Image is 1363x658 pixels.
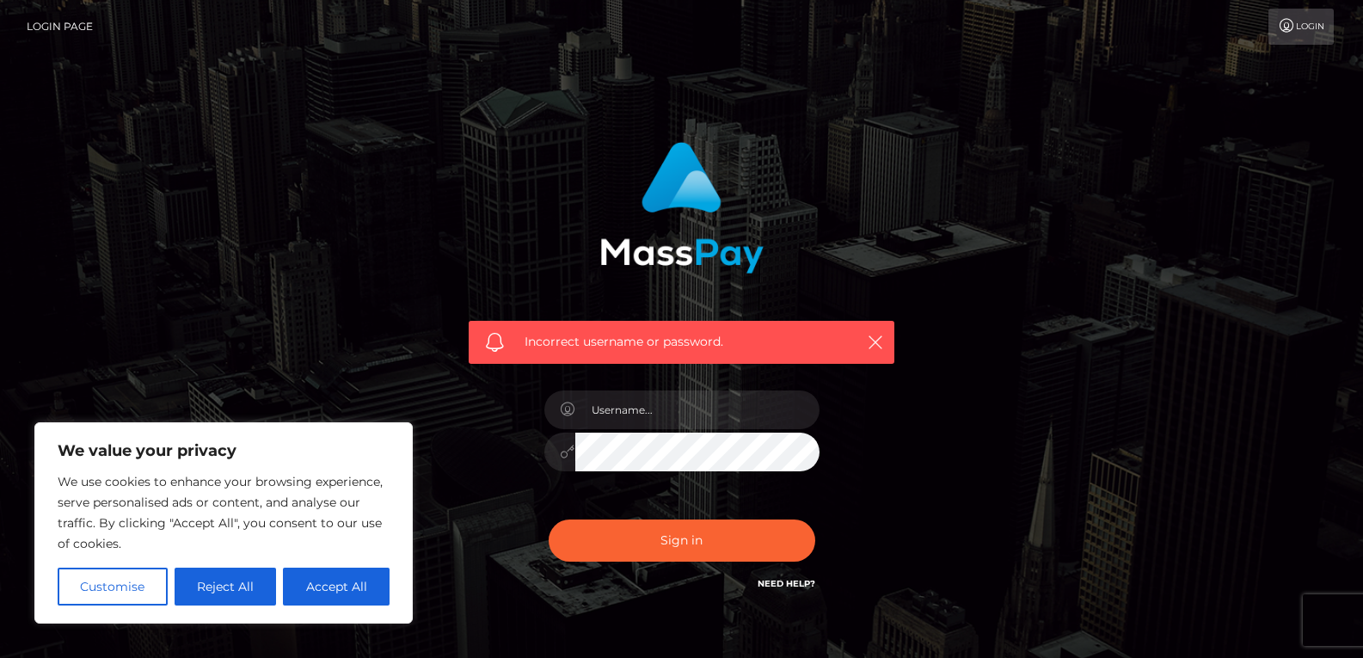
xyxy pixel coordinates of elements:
button: Sign in [549,520,815,562]
p: We use cookies to enhance your browsing experience, serve personalised ads or content, and analys... [58,471,390,554]
button: Customise [58,568,168,606]
p: We value your privacy [58,440,390,461]
a: Login [1268,9,1334,45]
input: Username... [575,390,820,429]
div: We value your privacy [34,422,413,624]
img: MassPay Login [600,142,764,274]
a: Login Page [27,9,93,45]
span: Incorrect username or password. [525,333,838,351]
button: Accept All [283,568,390,606]
button: Reject All [175,568,277,606]
a: Need Help? [758,578,815,589]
